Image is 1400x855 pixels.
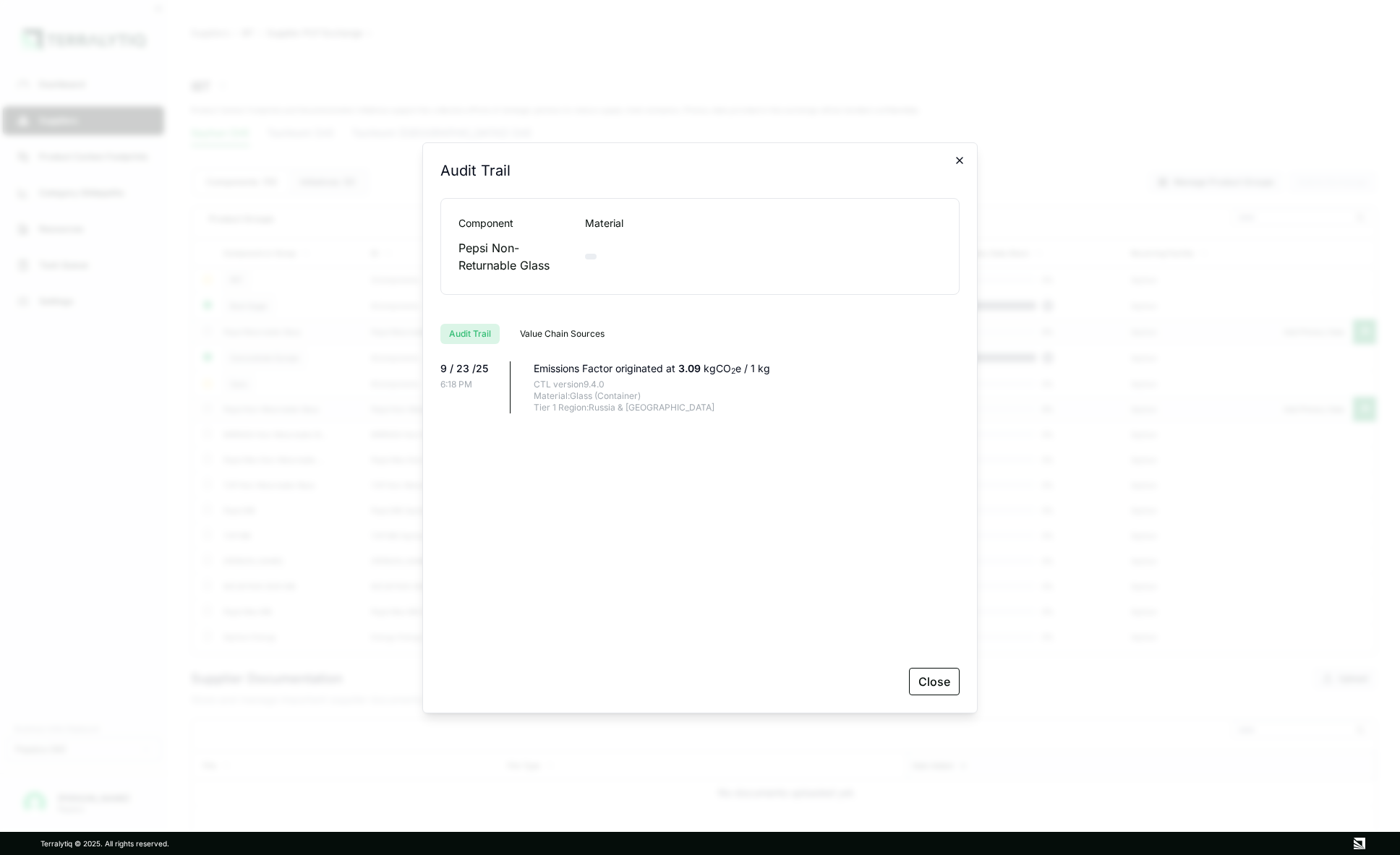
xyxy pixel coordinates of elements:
button: Audit Trail [440,324,500,344]
button: Close [909,668,960,695]
div: Tier 1 Region: Russia & [GEOGRAPHIC_DATA] [534,402,960,413]
div: 6:18 PM [440,379,498,390]
button: Value Chain Sources [511,324,613,344]
h2: Audit Trail [440,160,511,181]
sub: 2 [731,366,735,376]
span: 3.09 [678,362,704,374]
div: Material [585,216,688,231]
div: Emissions Factor originated at kgCO e / 1 kg [534,361,960,376]
div: 9 / 23 /25 [440,361,498,376]
div: RFI tabs [440,312,960,344]
div: Pepsi Non-Returnable Glass [458,239,562,274]
div: Component [458,216,562,231]
div: Material: Glass (Container) [534,390,960,402]
div: CTL version 9.4.0 [534,379,960,390]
